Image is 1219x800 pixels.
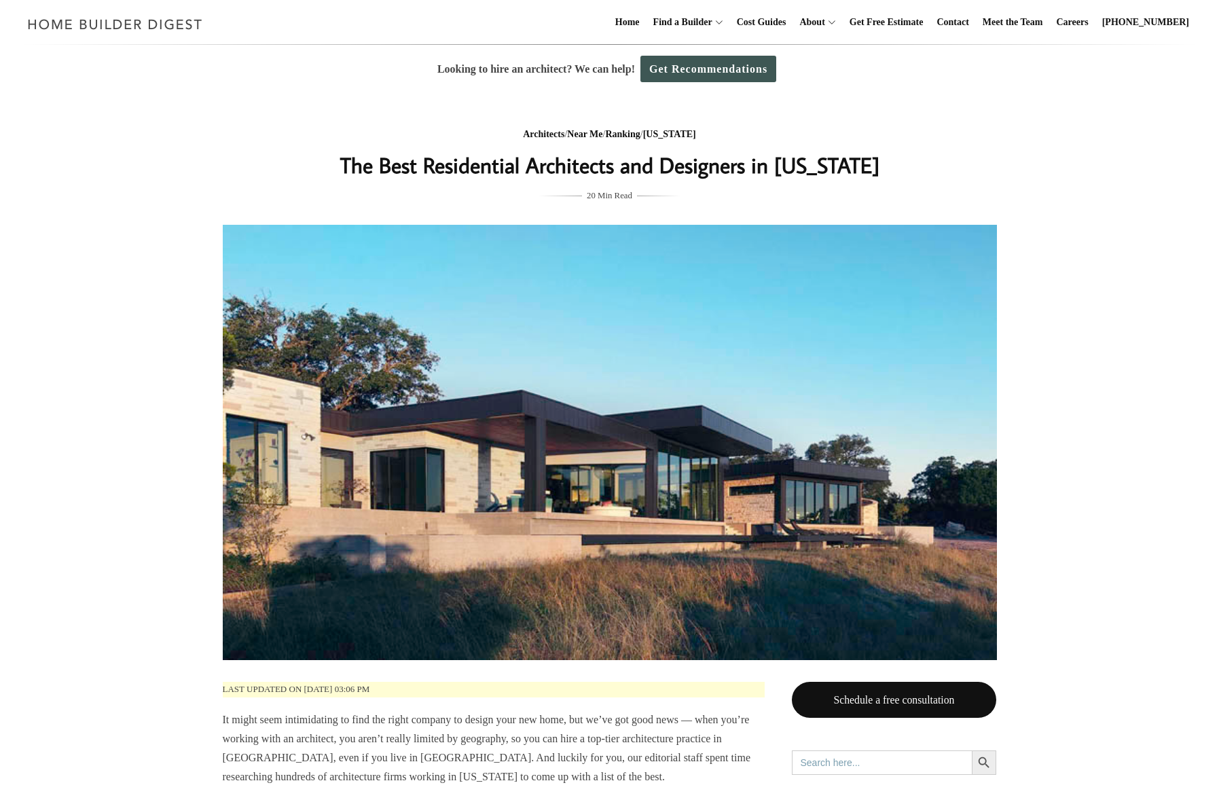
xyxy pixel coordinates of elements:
a: Find a Builder [648,1,712,44]
a: About [794,1,824,44]
a: Cost Guides [731,1,792,44]
span: 20 Min Read [587,188,632,203]
a: Careers [1051,1,1094,44]
a: Home [610,1,645,44]
a: Get Recommendations [640,56,776,82]
p: Last updated on [DATE] 03:06 pm [223,682,765,697]
a: [PHONE_NUMBER] [1097,1,1195,44]
a: Schedule a free consultation [792,682,997,718]
img: Home Builder Digest [22,11,208,37]
a: Near Me [567,129,602,139]
p: It might seem intimidating to find the right company to design your new home, but we’ve got good ... [223,710,765,786]
div: / / / [339,126,881,143]
h1: The Best Residential Architects and Designers in [US_STATE] [339,149,881,181]
a: Meet the Team [977,1,1049,44]
a: Architects [523,129,564,139]
input: Search here... [792,750,972,775]
a: Contact [931,1,974,44]
svg: Search [977,755,991,770]
a: [US_STATE] [643,129,696,139]
a: Ranking [605,129,640,139]
a: Get Free Estimate [844,1,929,44]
